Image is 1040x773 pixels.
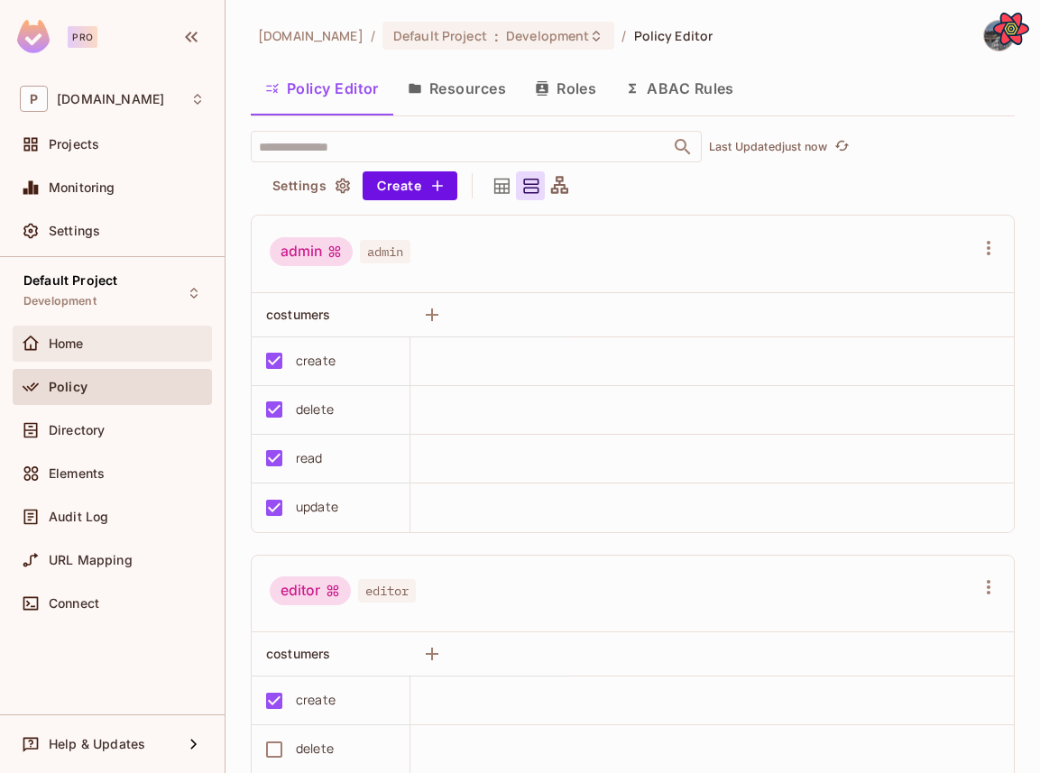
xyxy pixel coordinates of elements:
[49,510,108,524] span: Audit Log
[296,497,338,517] div: update
[49,180,115,195] span: Monitoring
[520,66,611,111] button: Roles
[621,27,626,44] li: /
[49,737,145,751] span: Help & Updates
[49,224,100,238] span: Settings
[266,646,330,661] span: costumers
[709,140,827,154] p: Last Updated just now
[831,136,852,158] button: refresh
[993,11,1029,47] button: Open React Query Devtools
[634,27,713,44] span: Policy Editor
[296,739,334,759] div: delete
[265,171,355,200] button: Settings
[20,86,48,112] span: P
[827,136,852,158] span: Click to refresh data
[393,66,520,111] button: Resources
[49,137,99,152] span: Projects
[371,27,375,44] li: /
[363,171,457,200] button: Create
[23,273,117,288] span: Default Project
[49,423,105,437] span: Directory
[296,351,336,371] div: create
[506,27,589,44] span: Development
[393,27,487,44] span: Default Project
[266,307,330,322] span: costumers
[49,380,87,394] span: Policy
[49,596,99,611] span: Connect
[17,20,50,53] img: SReyMgAAAABJRU5ErkJggg==
[270,576,351,605] div: editor
[258,27,364,44] span: the active workspace
[360,240,410,263] span: admin
[358,579,416,603] span: editor
[23,294,97,308] span: Development
[296,400,334,419] div: delete
[251,66,393,111] button: Policy Editor
[670,134,695,160] button: Open
[49,466,105,481] span: Elements
[834,138,850,156] span: refresh
[493,29,500,43] span: :
[984,21,1014,51] img: Alon Boshi
[57,92,164,106] span: Workspace: permit.io
[49,553,133,567] span: URL Mapping
[68,26,97,48] div: Pro
[611,66,749,111] button: ABAC Rules
[296,690,336,710] div: create
[296,448,323,468] div: read
[49,336,84,351] span: Home
[270,237,353,266] div: admin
